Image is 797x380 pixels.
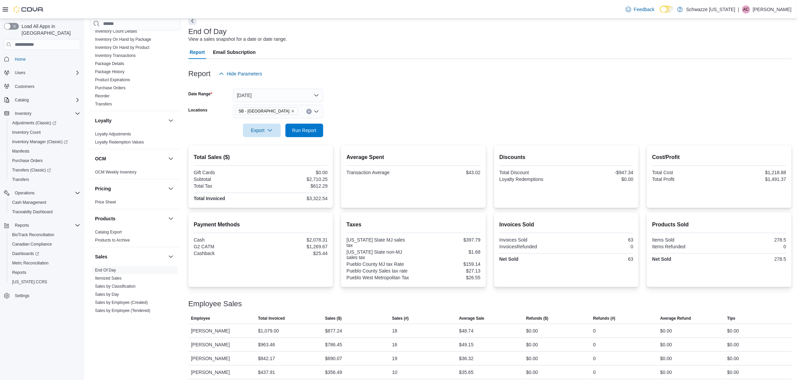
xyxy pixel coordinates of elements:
[526,354,538,362] div: $0.00
[227,70,262,77] span: Hide Parameters
[652,237,718,243] div: Items Sold
[499,170,565,175] div: Total Discount
[499,221,634,229] h2: Invoices Sold
[4,51,80,318] nav: Complex example
[262,177,328,182] div: $2,710.25
[415,275,481,280] div: $26.55
[415,268,481,274] div: $27.13
[9,208,55,216] a: Traceabilty Dashboard
[346,249,412,260] div: [US_STATE] State non-MJ sales tax
[7,198,83,207] button: Cash Management
[346,153,481,161] h2: Average Spent
[95,185,111,192] h3: Pricing
[233,89,323,102] button: [DATE]
[7,128,83,137] button: Inventory Count
[9,198,49,207] a: Cash Management
[90,130,180,149] div: Loyalty
[526,327,538,335] div: $0.00
[9,157,80,165] span: Purchase Orders
[12,83,37,91] a: Customers
[194,251,259,256] div: Cashback
[15,190,35,196] span: Operations
[325,354,342,362] div: $690.07
[499,244,565,249] div: InvoicesRefunded
[526,368,538,376] div: $0.00
[239,108,289,115] span: SB - [GEOGRAPHIC_DATA]
[652,221,786,229] h2: Products Sold
[12,177,29,182] span: Transfers
[12,55,80,63] span: Home
[738,5,739,13] p: |
[721,170,786,175] div: $1,218.88
[95,253,108,260] h3: Sales
[95,276,122,281] a: Itemized Sales
[12,260,49,266] span: Metrc Reconciliation
[188,338,255,351] div: [PERSON_NAME]
[213,45,256,59] span: Email Subscription
[258,368,275,376] div: $437.91
[499,256,519,262] strong: Net Sold
[167,253,175,261] button: Sales
[392,316,409,321] span: Sales (#)
[314,109,319,114] button: Open list of options
[95,253,165,260] button: Sales
[568,256,634,262] div: 63
[95,292,119,297] span: Sales by Day
[95,140,144,145] a: Loyalty Redemption Values
[262,170,328,175] div: $0.00
[12,139,68,145] span: Inventory Manager (Classic)
[325,341,342,349] div: $786.45
[12,270,26,275] span: Reports
[9,176,32,184] a: Transfers
[721,244,786,249] div: 0
[9,259,80,267] span: Metrc Reconciliation
[652,170,718,175] div: Total Cost
[167,117,175,125] button: Loyalty
[727,341,739,349] div: $0.00
[95,29,137,34] a: Inventory Count Details
[95,155,165,162] button: OCM
[346,170,412,175] div: Transaction Average
[194,196,225,201] strong: Total Invoiced
[15,57,26,62] span: Home
[9,147,80,155] span: Manifests
[188,28,227,36] h3: End Of Day
[660,354,672,362] div: $0.00
[95,77,130,82] a: Product Expirations
[325,368,342,376] div: $356.49
[743,5,749,13] span: AC
[95,200,116,204] a: Price Sheet
[12,292,32,300] a: Settings
[188,366,255,379] div: [PERSON_NAME]
[568,177,634,182] div: $0.00
[9,231,80,239] span: BioTrack Reconciliation
[568,237,634,243] div: 63
[7,268,83,277] button: Reports
[167,185,175,193] button: Pricing
[194,221,328,229] h2: Payment Methods
[721,237,786,243] div: 278.5
[95,215,116,222] h3: Products
[15,70,25,75] span: Users
[392,341,398,349] div: 16
[7,156,83,165] button: Purchase Orders
[95,215,165,222] button: Products
[660,341,672,349] div: $0.00
[415,170,481,175] div: $43.02
[95,268,116,273] a: End Of Day
[236,107,298,115] span: SB - Pueblo West
[9,259,51,267] a: Metrc Reconciliation
[12,96,80,104] span: Catalog
[95,170,136,175] a: OCM Weekly Inventory
[95,77,130,83] span: Product Expirations
[1,82,83,91] button: Customers
[258,327,279,335] div: $1,079.00
[727,327,739,335] div: $0.00
[1,95,83,105] button: Catalog
[95,185,165,192] button: Pricing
